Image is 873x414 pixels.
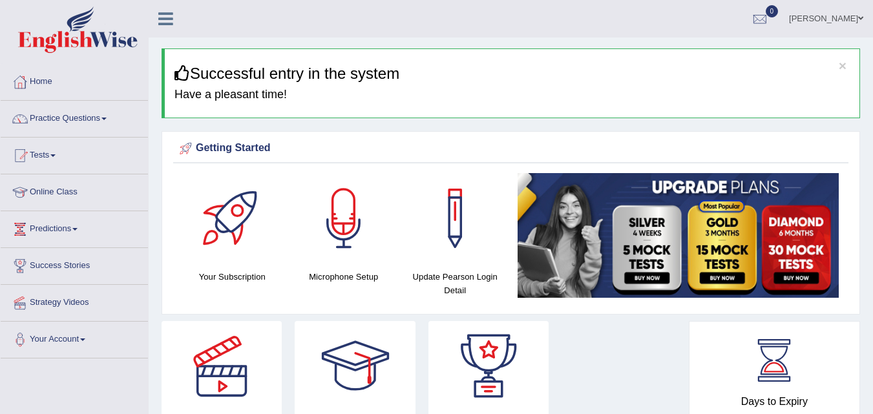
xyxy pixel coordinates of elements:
[176,139,845,158] div: Getting Started
[1,64,148,96] a: Home
[174,88,850,101] h4: Have a pleasant time!
[518,173,839,298] img: small5.jpg
[1,248,148,280] a: Success Stories
[1,285,148,317] a: Strategy Videos
[1,138,148,170] a: Tests
[183,270,282,284] h4: Your Subscription
[1,322,148,354] a: Your Account
[839,59,847,72] button: ×
[406,270,505,297] h4: Update Pearson Login Detail
[1,101,148,133] a: Practice Questions
[1,211,148,243] a: Predictions
[295,270,394,284] h4: Microphone Setup
[766,5,779,17] span: 0
[174,65,850,82] h3: Successful entry in the system
[1,174,148,207] a: Online Class
[704,396,845,408] h4: Days to Expiry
